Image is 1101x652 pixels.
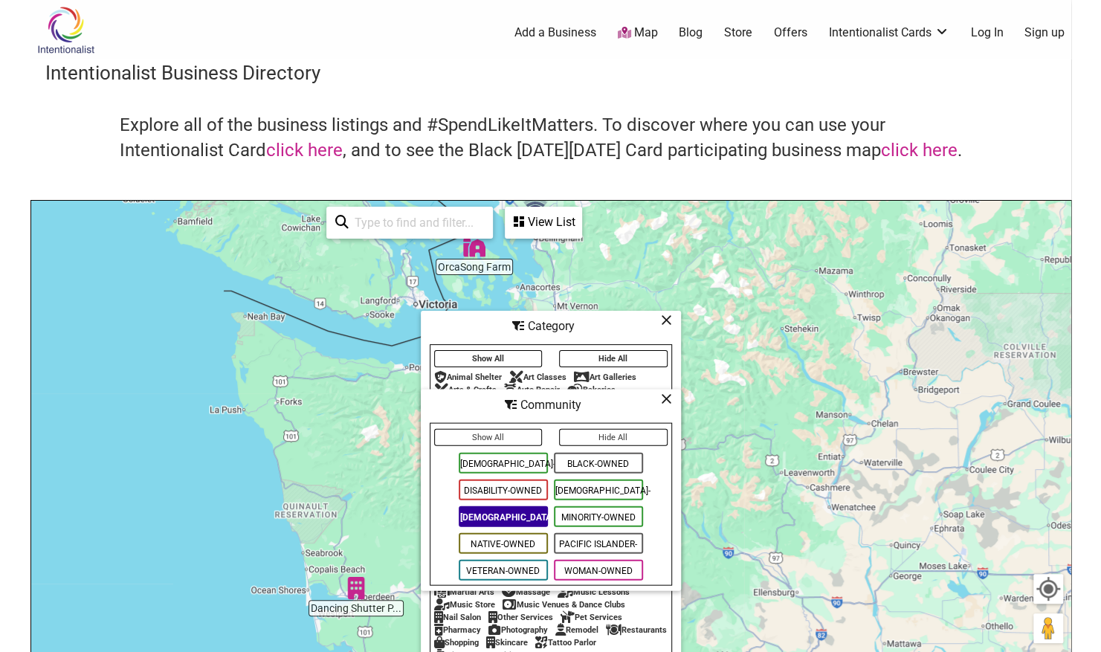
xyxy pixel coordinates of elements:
span: Black-Owned [554,453,643,474]
h4: Explore all of the business listings and #SpendLikeItMatters. To discover where you can use your ... [120,113,982,163]
a: Log In [970,25,1003,41]
div: Nail Salon [434,613,481,622]
div: Community [422,391,679,419]
div: Animal Shelter [434,372,502,382]
button: Show All [434,429,543,446]
span: Veteran-Owned [459,560,548,581]
input: Type to find and filter... [349,208,484,237]
div: Martial Arts [434,587,494,597]
div: Skincare [486,638,528,648]
div: Music Lessons [558,587,630,597]
a: Sign up [1024,25,1065,41]
span: Woman-Owned [554,560,643,581]
a: Map [617,25,657,42]
button: Hide All [559,350,668,367]
div: Music Venues & Dance Clubs [503,600,625,610]
div: Art Classes [509,372,566,382]
button: Drag Pegman onto the map to open Street View [1033,613,1063,643]
span: [DEMOGRAPHIC_DATA]-Owned [459,506,548,527]
div: View List [506,208,581,236]
div: Massage [502,587,550,597]
div: Dancing Shutter Portraits [339,571,373,605]
div: Pet Services [561,613,622,622]
div: Photography [488,625,548,635]
a: Offers [774,25,807,41]
div: Art Galleries [574,372,636,382]
div: Auto Repair [504,385,560,395]
a: Intentionalist Cards [829,25,949,41]
div: Filter by Community [421,390,681,591]
a: click here [881,140,958,161]
div: Music Store [434,600,495,610]
a: Blog [679,25,703,41]
button: Your Location [1033,574,1063,604]
div: See a list of the visible businesses [505,207,582,239]
a: Add a Business [514,25,596,41]
img: Intentionalist [30,6,101,54]
div: Bakeries [567,385,616,395]
div: Pharmacy [434,625,481,635]
div: Restaurants [606,625,667,635]
span: [DEMOGRAPHIC_DATA]-Owned [554,480,643,500]
button: Show All [434,350,543,367]
h3: Intentionalist Business Directory [45,59,1056,86]
div: OrcaSong Farm [457,230,491,264]
div: Type to search and filter [326,207,493,239]
span: Native-Owned [459,533,548,554]
div: Category [422,312,679,340]
div: Other Services [488,613,553,622]
div: Tattoo Parlor [535,638,596,648]
span: Pacific Islander-Owned [554,533,643,554]
a: click here [266,140,343,161]
button: Hide All [559,429,668,446]
div: Shopping [434,638,479,648]
div: Arts & Crafts [434,385,497,395]
span: [DEMOGRAPHIC_DATA]-Owned [459,453,548,474]
div: Remodel [555,625,598,635]
span: Disability-Owned [459,480,548,500]
a: Store [724,25,752,41]
span: Minority-Owned [554,506,643,527]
